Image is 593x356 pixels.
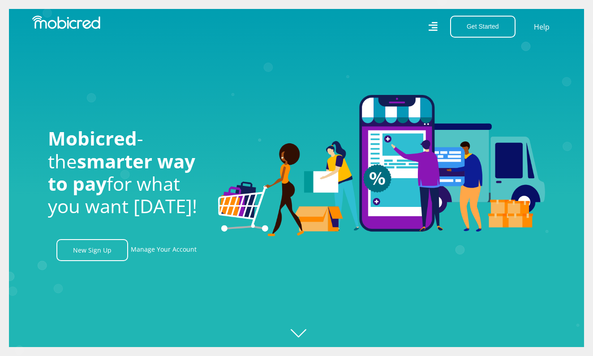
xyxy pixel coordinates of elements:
img: Welcome to Mobicred [218,95,545,236]
button: Get Started [450,16,516,38]
span: Mobicred [48,125,137,151]
span: smarter way to pay [48,148,195,196]
a: Manage Your Account [131,239,197,261]
img: Mobicred [32,16,100,29]
a: Help [533,21,550,33]
h1: - the for what you want [DATE]! [48,127,205,218]
a: New Sign Up [56,239,128,261]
